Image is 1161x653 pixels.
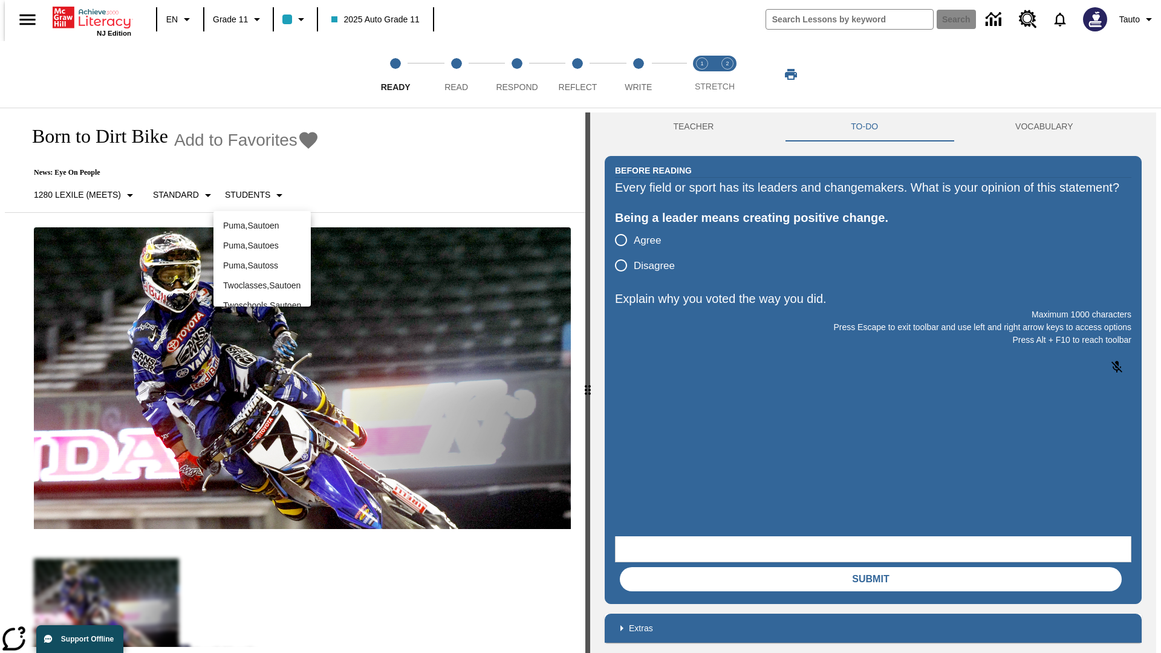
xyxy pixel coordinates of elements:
p: Puma , Sautoen [223,219,301,232]
p: Twoclasses , Sautoen [223,279,301,292]
body: Explain why you voted the way you did. Maximum 1000 characters Press Alt + F10 to reach toolbar P... [5,10,177,21]
p: Twoschools , Sautoen [223,299,301,312]
p: Puma , Sautoss [223,259,301,272]
p: Puma , Sautoes [223,239,301,252]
